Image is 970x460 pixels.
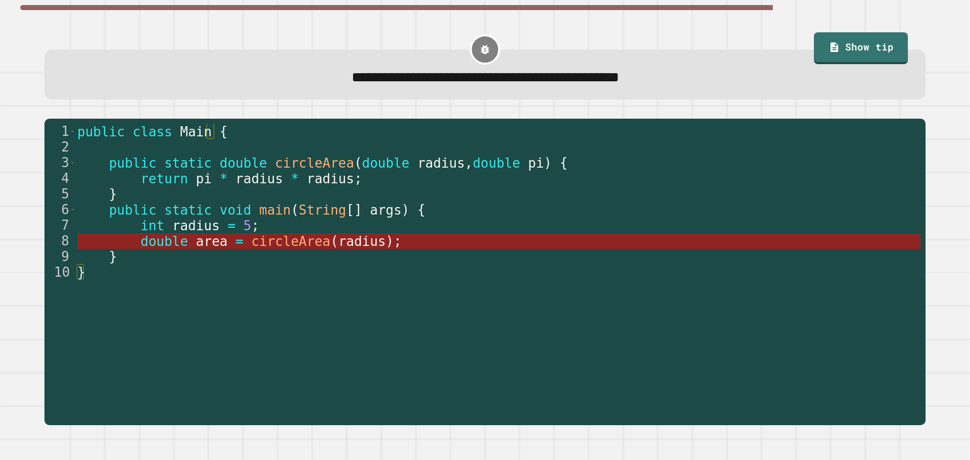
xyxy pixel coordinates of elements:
span: int [140,218,164,233]
span: pi [528,156,544,171]
span: circleArea [275,156,355,171]
span: radius [235,171,283,186]
a: Show tip [814,32,908,65]
span: radius [172,218,220,233]
div: 3 [44,155,76,171]
span: public [109,202,157,218]
span: static [164,156,212,171]
span: = [228,218,236,233]
div: 6 [44,202,76,218]
span: public [109,156,157,171]
span: static [164,202,212,218]
div: 9 [44,249,76,265]
span: main [259,202,291,218]
span: double [362,156,410,171]
span: area [196,234,228,249]
span: circleArea [252,234,331,249]
div: 1 [44,124,76,139]
div: 4 [44,171,76,186]
span: public [77,124,125,139]
div: 10 [44,265,76,280]
span: class [133,124,172,139]
span: Toggle code folding, rows 1 through 10 [70,124,75,139]
span: radius [417,156,465,171]
span: = [235,234,244,249]
span: 5 [244,218,252,233]
span: Toggle code folding, rows 6 through 9 [70,202,75,218]
span: String [299,202,347,218]
span: pi [196,171,212,186]
span: args [370,202,402,218]
span: double [473,156,520,171]
span: Toggle code folding, rows 3 through 5 [70,155,75,171]
div: 2 [44,139,76,155]
span: radius [338,234,386,249]
span: Main [180,124,212,139]
div: 5 [44,186,76,202]
span: double [220,156,267,171]
span: radius [307,171,354,186]
span: double [140,234,188,249]
span: void [220,202,252,218]
span: return [140,171,188,186]
div: 8 [44,233,76,249]
div: 7 [44,218,76,233]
